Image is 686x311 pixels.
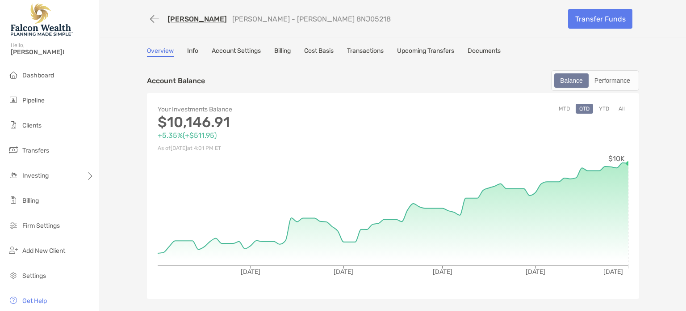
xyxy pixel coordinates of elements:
a: [PERSON_NAME] [167,15,227,23]
span: Firm Settings [22,222,60,230]
span: Dashboard [22,72,54,79]
img: transfers icon [8,145,19,155]
img: firm-settings icon [8,220,19,230]
span: Get Help [22,297,47,305]
a: Account Settings [212,47,261,57]
button: QTD [576,104,593,114]
span: Add New Client [22,247,65,255]
a: Transactions [347,47,384,57]
div: Balance [555,74,588,87]
p: As of [DATE] at 4:01 PM ET [158,143,393,154]
img: get-help icon [8,295,19,306]
img: add_new_client icon [8,245,19,256]
tspan: [DATE] [241,268,260,276]
tspan: [DATE] [603,268,623,276]
tspan: $10K [608,154,625,163]
img: Falcon Wealth Planning Logo [11,4,73,36]
img: investing icon [8,170,19,180]
button: YTD [595,104,613,114]
img: settings icon [8,270,19,281]
button: MTD [555,104,573,114]
a: Info [187,47,198,57]
span: Clients [22,122,42,129]
button: All [615,104,628,114]
p: Your Investments Balance [158,104,393,115]
tspan: [DATE] [433,268,452,276]
a: Cost Basis [304,47,334,57]
tspan: [DATE] [526,268,545,276]
a: Upcoming Transfers [397,47,454,57]
a: Documents [468,47,501,57]
p: [PERSON_NAME] - [PERSON_NAME] 8NJ05218 [232,15,391,23]
div: Performance [590,74,635,87]
tspan: [DATE] [334,268,353,276]
a: Transfer Funds [568,9,632,29]
span: Billing [22,197,39,204]
span: Investing [22,172,49,179]
img: dashboard icon [8,69,19,80]
img: clients icon [8,119,19,130]
img: pipeline icon [8,94,19,105]
p: $10,146.91 [158,117,393,128]
a: Overview [147,47,174,57]
img: billing icon [8,195,19,205]
span: [PERSON_NAME]! [11,48,94,56]
p: Account Balance [147,75,205,86]
span: Transfers [22,147,49,154]
p: +5.35% ( +$511.95 ) [158,130,393,141]
span: Settings [22,272,46,280]
a: Billing [274,47,291,57]
div: segmented control [551,70,639,91]
span: Pipeline [22,97,45,104]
